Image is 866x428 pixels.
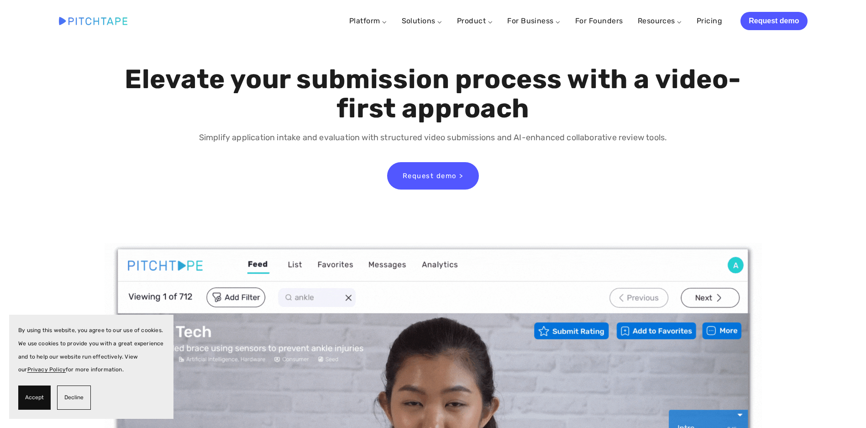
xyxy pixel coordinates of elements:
[507,16,561,25] a: For Business ⌵
[349,16,387,25] a: Platform ⌵
[64,391,84,404] span: Decline
[697,13,722,29] a: Pricing
[25,391,44,404] span: Accept
[638,16,682,25] a: Resources ⌵
[457,16,493,25] a: Product ⌵
[402,16,442,25] a: Solutions ⌵
[59,17,127,25] img: Pitchtape | Video Submission Management Software
[27,366,66,373] a: Privacy Policy
[18,386,51,410] button: Accept
[9,315,173,419] section: Cookie banner
[740,12,807,30] a: Request demo
[122,65,744,123] h1: Elevate your submission process with a video-first approach
[387,162,479,190] a: Request demo >
[122,131,744,144] p: Simplify application intake and evaluation with structured video submissions and AI-enhanced coll...
[57,386,91,410] button: Decline
[18,324,164,376] p: By using this website, you agree to our use of cookies. We use cookies to provide you with a grea...
[575,13,623,29] a: For Founders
